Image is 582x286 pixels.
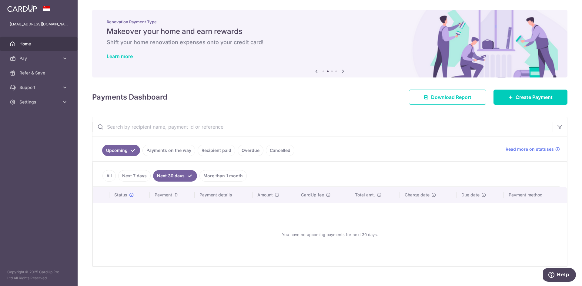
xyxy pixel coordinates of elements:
[92,10,567,77] img: Renovation banner
[543,268,576,283] iframe: Opens a widget where you can find more information
[107,39,553,46] h6: Shift your home renovation expenses onto your credit card!
[19,84,59,90] span: Support
[266,145,294,156] a: Cancelled
[19,70,59,76] span: Refer & Save
[409,90,486,105] a: Download Report
[301,192,324,198] span: CardUp fee
[461,192,480,198] span: Due date
[506,146,560,152] a: Read more on statuses
[118,170,151,182] a: Next 7 days
[19,41,59,47] span: Home
[114,192,127,198] span: Status
[107,19,553,24] p: Renovation Payment Type
[19,99,59,105] span: Settings
[405,192,430,198] span: Charge date
[516,94,553,101] span: Create Payment
[142,145,195,156] a: Payments on the way
[431,94,471,101] span: Download Report
[506,146,554,152] span: Read more on statuses
[102,145,140,156] a: Upcoming
[238,145,263,156] a: Overdue
[198,145,235,156] a: Recipient paid
[355,192,375,198] span: Total amt.
[153,170,197,182] a: Next 30 days
[10,21,68,27] p: [EMAIL_ADDRESS][DOMAIN_NAME]
[493,90,567,105] a: Create Payment
[195,187,253,203] th: Payment details
[504,187,567,203] th: Payment method
[150,187,195,203] th: Payment ID
[102,170,116,182] a: All
[92,92,167,103] h4: Payments Dashboard
[100,208,560,261] div: You have no upcoming payments for next 30 days.
[199,170,247,182] a: More than 1 month
[19,55,59,61] span: Pay
[107,27,553,36] h5: Makeover your home and earn rewards
[107,53,133,59] a: Learn more
[92,117,553,136] input: Search by recipient name, payment id or reference
[7,5,37,12] img: CardUp
[257,192,273,198] span: Amount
